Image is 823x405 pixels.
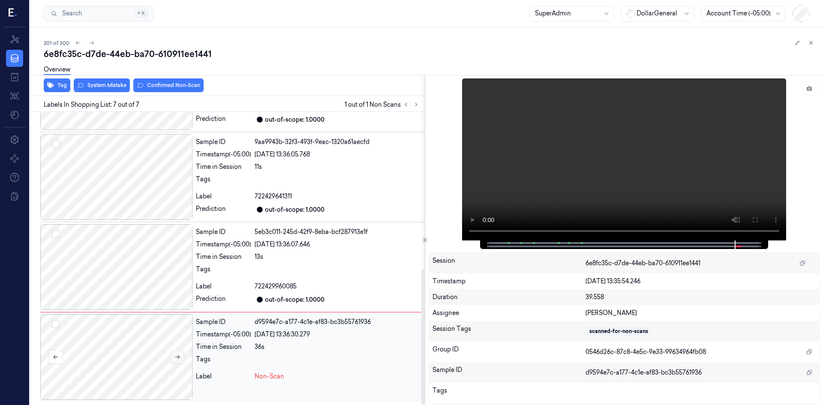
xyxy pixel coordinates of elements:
div: Time in Session [196,162,251,171]
span: 6e8fc35c-d7de-44eb-ba70-610911ee1441 [586,259,700,268]
div: 11s [255,162,421,171]
div: d9594e7c-a177-4c1e-af83-bc3b55761936 [255,318,421,327]
div: Sample ID [196,228,251,237]
div: Timestamp (-05:00) [196,150,251,159]
div: 39.558 [586,293,816,302]
div: Sample ID [196,318,251,327]
div: Tags [196,265,251,279]
div: Duration [433,293,586,302]
div: Sample ID [196,138,251,147]
div: 5eb3c011-245d-42f9-8eba-bcf287913e1f [255,228,421,237]
div: Label [196,192,251,201]
div: [PERSON_NAME] [586,309,816,318]
div: Session Tags [433,324,586,338]
button: System Mistake [74,78,130,92]
div: Label [196,372,251,381]
div: 36s [255,342,421,351]
button: Tag [44,78,70,92]
div: Time in Session [196,252,251,261]
div: out-of-scope: 1.0000 [265,115,324,124]
span: 722429960085 [255,282,297,291]
button: Confirmed Non-Scan [133,78,204,92]
span: 1 out of 1 Non Scans [345,99,421,110]
div: [DATE] 13:36:05.768 [255,150,421,159]
button: Select row [51,320,60,328]
span: Non-Scan [255,372,284,381]
div: Prediction [196,114,251,125]
div: out-of-scope: 1.0000 [265,205,324,214]
div: Timestamp (-05:00) [196,240,251,249]
div: 9aa9943b-32f3-493f-9eac-1320a61aecfd [255,138,421,147]
div: Prediction [196,204,251,215]
div: Tags [196,355,251,369]
div: Tags [433,386,586,400]
a: Overview [44,65,70,75]
div: Prediction [196,294,251,305]
span: Labels In Shopping List: 7 out of 7 [44,100,139,109]
div: Timestamp (-05:00) [196,330,251,339]
div: Assignee [433,309,586,318]
div: [DATE] 13:35:54.246 [586,277,816,286]
div: Session [433,256,586,270]
button: Select row [51,140,60,148]
button: Select row [51,230,60,238]
div: [DATE] 13:36:30.279 [255,330,421,339]
div: Group ID [433,345,586,359]
div: Sample ID [433,366,586,379]
span: d9594e7c-a177-4c1e-af83-bc3b55761936 [586,368,702,377]
div: Tags [196,175,251,189]
span: 722429641311 [255,192,292,201]
span: 0546d26c-87c8-4e5c-9e33-99634964fb08 [586,348,706,357]
div: scanned-for-non-scans [589,327,648,335]
span: Search [59,9,82,18]
div: out-of-scope: 1.0000 [265,295,324,304]
span: 201 of 300 [44,39,69,47]
div: 6e8fc35c-d7de-44eb-ba70-610911ee1441 [44,48,816,60]
div: Time in Session [196,342,251,351]
div: Label [196,282,251,291]
div: Timestamp [433,277,586,286]
button: Search⌘K [44,6,153,21]
div: [DATE] 13:36:07.646 [255,240,421,249]
div: 13s [255,252,421,261]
